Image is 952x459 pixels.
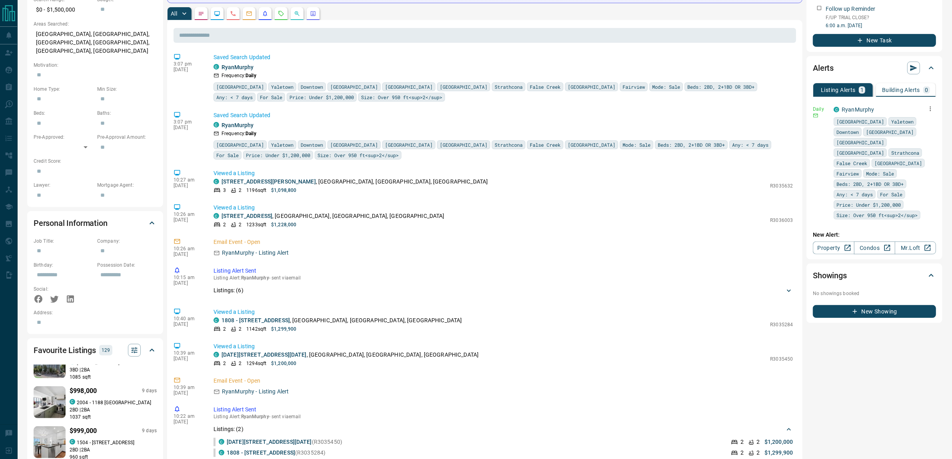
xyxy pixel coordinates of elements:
[34,237,93,245] p: Job Title:
[836,170,859,178] span: Fairview
[222,317,290,323] a: 1808 - [STREET_ADDRESS]
[222,72,256,79] p: Frequency:
[813,106,829,113] p: Daily
[860,87,864,93] p: 1
[836,138,884,146] span: [GEOGRAPHIC_DATA]
[97,261,157,269] p: Possession Date:
[854,241,895,254] a: Condos
[70,439,75,445] div: condos.ca
[239,325,241,333] p: 2
[174,280,202,286] p: [DATE]
[174,177,202,183] p: 10:27 am
[214,275,793,281] p: Listing Alert : - sent via email
[26,386,74,418] img: Favourited listing
[34,28,157,58] p: [GEOGRAPHIC_DATA], [GEOGRAPHIC_DATA], [GEOGRAPHIC_DATA], [GEOGRAPHIC_DATA], [GEOGRAPHIC_DATA], [G...
[97,134,157,141] p: Pre-Approval Amount:
[241,275,269,281] span: RyanMurphy
[530,141,561,149] span: False Creek
[216,93,253,101] span: Any: < 7 days
[223,325,226,333] p: 2
[826,14,936,21] p: F/UP TRIAL CLOSE?
[214,283,793,298] div: Listings: (6)
[770,321,793,328] p: R3035284
[836,211,918,219] span: Size: Over 950 ft<sup>2</sup>
[756,449,760,457] p: 2
[222,130,256,137] p: Frequency:
[198,10,204,17] svg: Notes
[568,83,615,91] span: [GEOGRAPHIC_DATA]
[34,261,93,269] p: Birthday:
[174,119,202,125] p: 3:07 pm
[836,190,873,198] span: Any: < 7 days
[836,149,884,157] span: [GEOGRAPHIC_DATA]
[222,213,272,219] a: [STREET_ADDRESS]
[77,399,151,406] p: 2004 - 1188 [GEOGRAPHIC_DATA]
[174,217,202,223] p: [DATE]
[222,178,316,185] a: [STREET_ADDRESS][PERSON_NAME]
[222,387,289,396] p: RyanMurphy - Listing Alert
[171,11,177,16] p: All
[174,316,202,321] p: 10:40 am
[214,267,793,275] p: Listing Alert Sent
[239,187,241,194] p: 2
[764,438,793,446] p: $1,200,000
[317,151,399,159] span: Size: Over 950 ft<sup>2</sup>
[97,237,157,245] p: Company:
[294,10,300,17] svg: Opportunities
[174,61,202,67] p: 3:07 pm
[361,93,442,101] span: Size: Over 950 ft<sup>2</sup>
[214,405,793,414] p: Listing Alert Sent
[271,187,296,194] p: $1,098,800
[214,10,220,17] svg: Lead Browsing Activity
[174,413,202,419] p: 10:22 am
[568,141,615,149] span: [GEOGRAPHIC_DATA]
[813,231,936,239] p: New Alert:
[866,128,914,136] span: [GEOGRAPHIC_DATA]
[174,356,202,361] p: [DATE]
[813,269,847,282] h2: Showings
[142,427,157,434] p: 9 days
[174,251,202,257] p: [DATE]
[214,352,219,357] div: condos.ca
[245,131,256,136] strong: Daily
[891,118,914,126] span: Yaletown
[230,10,236,17] svg: Calls
[770,355,793,363] p: R3035450
[227,438,342,446] p: (R3035450)
[301,83,323,91] span: Downtown
[214,204,793,212] p: Viewed a Listing
[219,450,224,455] div: condos.ca
[223,360,226,367] p: 2
[330,141,378,149] span: [GEOGRAPHIC_DATA]
[246,187,266,194] p: 1196 sqft
[813,241,854,254] a: Property
[223,221,226,228] p: 2
[925,87,928,93] p: 0
[97,182,157,189] p: Mortgage Agent:
[246,360,266,367] p: 1294 sqft
[239,221,241,228] p: 2
[623,141,651,149] span: Mode: Sale
[34,309,157,316] p: Address:
[310,10,316,17] svg: Agent Actions
[813,290,936,297] p: No showings booked
[174,321,202,327] p: [DATE]
[440,83,487,91] span: [GEOGRAPHIC_DATA]
[227,439,312,445] a: [DATE][STREET_ADDRESS][DATE]
[271,360,296,367] p: $1,200,000
[222,64,253,70] a: RyanMurphy
[891,149,919,157] span: Strathcona
[70,413,157,421] p: 1037 sqft
[214,425,243,433] p: Listings: ( 2 )
[530,83,561,91] span: False Creek
[70,406,157,413] p: 2 BD | 2 BA
[214,179,219,184] div: condos.ca
[495,83,523,91] span: Strathcona
[174,350,202,356] p: 10:39 am
[241,414,269,419] span: RyanMurphy
[174,390,202,396] p: [DATE]
[34,110,93,117] p: Beds:
[214,169,793,178] p: Viewed a Listing
[70,426,97,436] p: $999,000
[223,187,226,194] p: 3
